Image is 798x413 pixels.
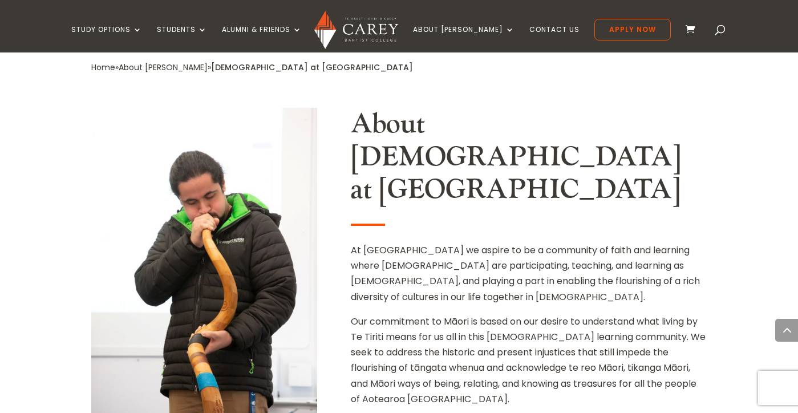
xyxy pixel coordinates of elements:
a: Students [157,26,207,52]
h2: About [DEMOGRAPHIC_DATA] at [GEOGRAPHIC_DATA] [351,108,707,212]
a: About [PERSON_NAME] [413,26,515,52]
span: [DEMOGRAPHIC_DATA] at [GEOGRAPHIC_DATA] [211,62,413,73]
a: About [PERSON_NAME] [119,62,208,73]
img: Carey Baptist College [314,11,398,49]
a: Apply Now [594,19,671,41]
a: Alumni & Friends [222,26,302,52]
a: Home [91,62,115,73]
a: Study Options [71,26,142,52]
a: Contact Us [529,26,580,52]
p: At [GEOGRAPHIC_DATA] we aspire to be a community of faith and learning where [DEMOGRAPHIC_DATA] a... [351,242,707,314]
span: » » [91,62,413,73]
